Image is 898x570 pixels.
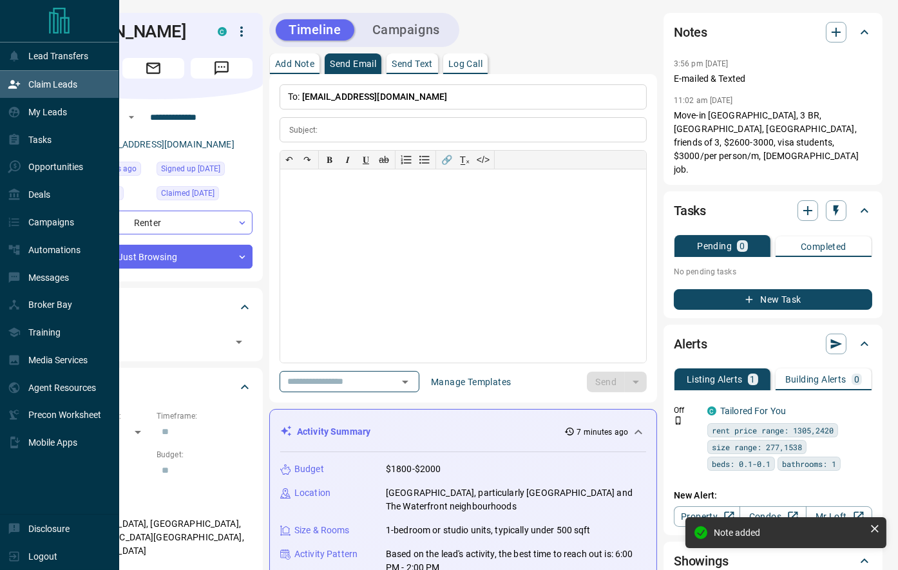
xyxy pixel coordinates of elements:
p: Activity Pattern [294,547,358,561]
div: Tasks [674,195,872,226]
div: condos.ca [218,27,227,36]
h2: Tasks [674,200,706,221]
div: Tue Apr 26 2022 [157,162,253,180]
span: size range: 277,1538 [712,441,802,453]
div: Alerts [674,328,872,359]
p: Log Call [448,59,482,68]
p: Pending [697,242,732,251]
p: 11:02 am [DATE] [674,96,733,105]
span: Message [191,58,253,79]
button: 🔗 [438,151,456,169]
p: 0 [854,375,859,384]
button: ↶ [280,151,298,169]
button: ↷ [298,151,316,169]
p: [GEOGRAPHIC_DATA], [GEOGRAPHIC_DATA], [DEMOGRAPHIC_DATA][GEOGRAPHIC_DATA], [GEOGRAPHIC_DATA] [54,513,253,562]
p: 1 [750,375,756,384]
p: 0 [740,242,745,251]
div: Sat Mar 22 2025 [157,186,253,204]
span: Email [122,58,184,79]
div: Activity Summary7 minutes ago [280,420,646,444]
p: 7 minutes ago [577,426,628,438]
div: Criteria [54,372,253,403]
h1: [PERSON_NAME] [54,21,198,42]
p: Off [674,404,700,416]
span: Signed up [DATE] [161,162,220,175]
div: Tags [54,292,253,323]
button: 𝐔 [357,151,375,169]
h2: Notes [674,22,707,43]
span: beds: 0.1-0.1 [712,457,770,470]
p: 3:56 pm [DATE] [674,59,729,68]
p: Listing Alerts [687,375,743,384]
button: Open [396,373,414,391]
p: Timeframe: [157,410,253,422]
button: New Task [674,289,872,310]
p: Send Email [330,59,376,68]
svg: Push Notification Only [674,416,683,425]
button: T̲ₓ [456,151,474,169]
p: Areas Searched: [54,502,253,513]
div: condos.ca [707,406,716,415]
p: E-mailed & Texted [674,72,872,86]
a: Condos [740,506,806,527]
p: [GEOGRAPHIC_DATA], particularly [GEOGRAPHIC_DATA] and The Waterfront neighbourhoods [386,486,646,513]
p: Subject: [289,124,318,136]
button: </> [474,151,492,169]
p: Activity Summary [297,425,370,439]
p: Completed [801,242,846,251]
button: Bullet list [416,151,434,169]
button: Manage Templates [423,372,519,392]
a: Property [674,506,740,527]
button: Timeline [276,19,354,41]
p: Size & Rooms [294,524,350,537]
p: New Alert: [674,489,872,502]
button: Open [230,333,248,351]
span: 𝐔 [363,155,369,165]
span: rent price range: 1305,2420 [712,424,834,437]
p: $1800-$2000 [386,462,441,476]
p: Add Note [275,59,314,68]
div: Just Browsing [54,245,253,269]
p: Building Alerts [785,375,846,384]
button: Numbered list [397,151,416,169]
div: Renter [54,211,253,234]
div: Note added [714,527,865,538]
span: [EMAIL_ADDRESS][DOMAIN_NAME] [302,91,448,102]
div: Notes [674,17,872,48]
button: Campaigns [359,19,453,41]
button: ab [375,151,393,169]
button: 𝑰 [339,151,357,169]
p: Move-in [GEOGRAPHIC_DATA], 3 BR, [GEOGRAPHIC_DATA], [GEOGRAPHIC_DATA], friends of 3, $2600-3000, ... [674,109,872,176]
p: Send Text [392,59,433,68]
h2: Alerts [674,334,707,354]
p: Budget [294,462,324,476]
p: 1-bedroom or studio units, typically under 500 sqft [386,524,591,537]
a: [EMAIL_ADDRESS][DOMAIN_NAME] [89,139,234,149]
p: No pending tasks [674,262,872,281]
p: Budget: [157,449,253,461]
button: Open [124,109,139,125]
button: 𝐁 [321,151,339,169]
a: Mr.Loft [806,506,872,527]
div: split button [587,372,647,392]
a: Tailored For You [720,406,786,416]
p: To: [280,84,647,109]
span: Claimed [DATE] [161,187,215,200]
span: bathrooms: 1 [782,457,836,470]
p: Location [294,486,330,500]
s: ab [379,155,389,165]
